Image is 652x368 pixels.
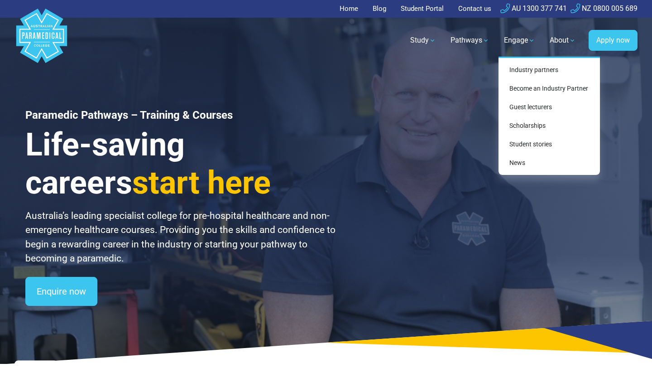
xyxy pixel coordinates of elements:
[132,164,271,201] span: start here
[25,209,337,266] p: Australia’s leading specialist college for pre-hospital healthcare and non-emergency healthcare c...
[25,126,337,202] h3: Life-saving careers
[502,136,596,153] a: Student stories
[14,18,69,63] a: Australian Paramedical College
[502,62,596,78] a: Industry partners
[445,28,495,53] a: Pathways
[589,30,638,51] a: Apply now
[405,28,441,53] a: Study
[25,109,337,122] h1: Paramedic Pathways – Training & Courses
[25,277,97,306] a: Enquire now
[499,57,600,175] div: Engage
[499,28,541,53] a: Engage
[570,4,638,13] a: NZ 0800 005 689
[502,80,596,97] a: Become an Industry Partner
[502,155,596,171] a: News
[502,99,596,116] a: Guest lecturers
[544,28,581,53] a: About
[502,117,596,134] a: Scholarships
[500,4,567,13] a: AU 1300 377 741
